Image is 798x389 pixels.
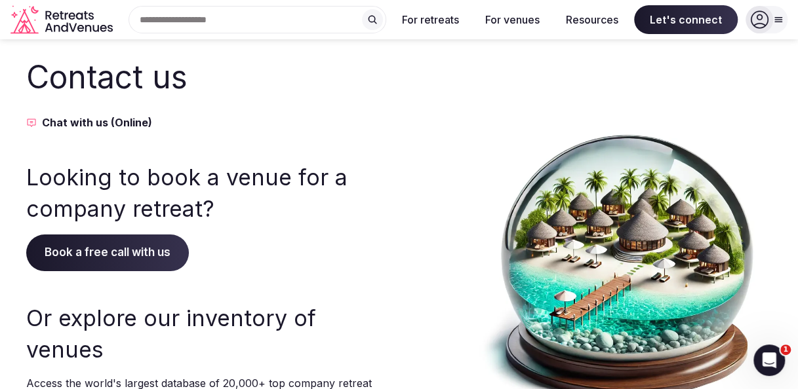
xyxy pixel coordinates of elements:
button: For retreats [391,5,469,34]
button: Resources [555,5,629,34]
h3: Or explore our inventory of venues [26,303,386,365]
span: 1 [780,344,791,355]
button: Chat with us (Online) [26,115,386,130]
a: Visit the homepage [10,5,115,35]
button: For venues [475,5,550,34]
a: Book a free call with us [26,246,189,259]
h3: Looking to book a venue for a company retreat? [26,162,386,224]
span: Let's connect [634,5,738,34]
h2: Contact us [26,55,386,99]
span: Book a free call with us [26,234,189,271]
svg: Retreats and Venues company logo [10,5,115,35]
iframe: Intercom live chat [753,344,785,376]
